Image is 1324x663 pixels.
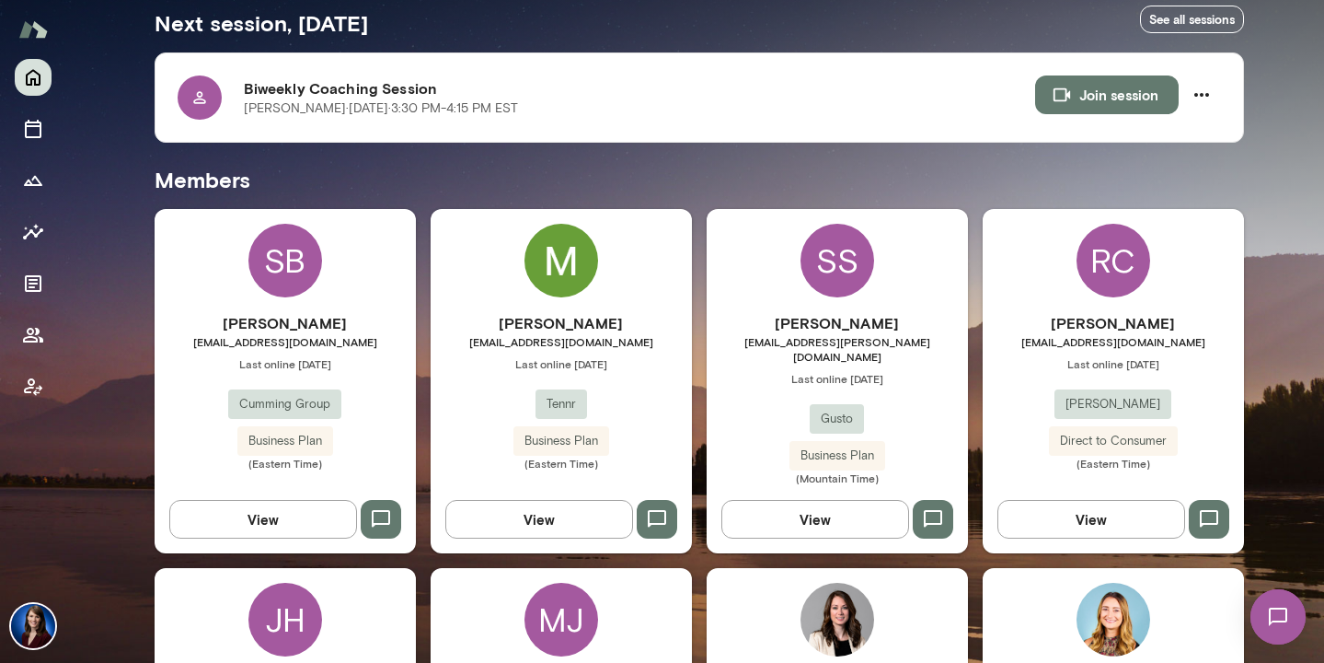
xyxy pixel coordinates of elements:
[535,395,587,413] span: Tennr
[789,447,885,465] span: Business Plan
[983,312,1244,334] h6: [PERSON_NAME]
[155,456,416,471] span: (Eastern Time)
[228,395,341,413] span: Cumming Group
[431,356,692,371] span: Last online [DATE]
[1035,76,1179,114] button: Join session
[721,500,909,539] button: View
[445,500,633,539] button: View
[15,162,52,199] button: Growth Plan
[524,583,598,657] div: MJ
[1049,432,1178,450] span: Direct to Consumer
[1076,224,1150,297] div: RC
[244,99,518,118] p: [PERSON_NAME] · [DATE] · 3:30 PM-4:15 PM EST
[155,334,416,349] span: [EMAIL_ADDRESS][DOMAIN_NAME]
[15,59,52,96] button: Home
[155,8,368,38] h5: Next session, [DATE]
[248,224,322,297] div: SB
[15,368,52,405] button: Client app
[237,432,333,450] span: Business Plan
[155,165,1244,194] h5: Members
[707,312,968,334] h6: [PERSON_NAME]
[1054,395,1171,413] span: [PERSON_NAME]
[431,312,692,334] h6: [PERSON_NAME]
[707,334,968,364] span: [EMAIL_ADDRESS][PERSON_NAME][DOMAIN_NAME]
[707,371,968,386] span: Last online [DATE]
[431,456,692,471] span: (Eastern Time)
[18,12,48,47] img: Mento
[1140,6,1244,34] a: See all sessions
[524,224,598,297] img: Madison Paulik
[513,432,609,450] span: Business Plan
[983,334,1244,349] span: [EMAIL_ADDRESS][DOMAIN_NAME]
[244,77,1035,99] h6: Biweekly Coaching Session
[983,356,1244,371] span: Last online [DATE]
[431,334,692,349] span: [EMAIL_ADDRESS][DOMAIN_NAME]
[11,604,55,648] img: Julie Rollauer
[810,410,864,428] span: Gusto
[155,312,416,334] h6: [PERSON_NAME]
[15,317,52,354] button: Members
[1076,583,1150,657] img: Baily Brogden
[983,456,1244,471] span: (Eastern Time)
[169,500,357,539] button: View
[15,110,52,147] button: Sessions
[997,500,1185,539] button: View
[15,265,52,302] button: Documents
[248,583,322,657] div: JH
[15,214,52,250] button: Insights
[707,471,968,485] span: (Mountain Time)
[155,356,416,371] span: Last online [DATE]
[800,583,874,657] img: Christine Martin
[800,224,874,297] div: SS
